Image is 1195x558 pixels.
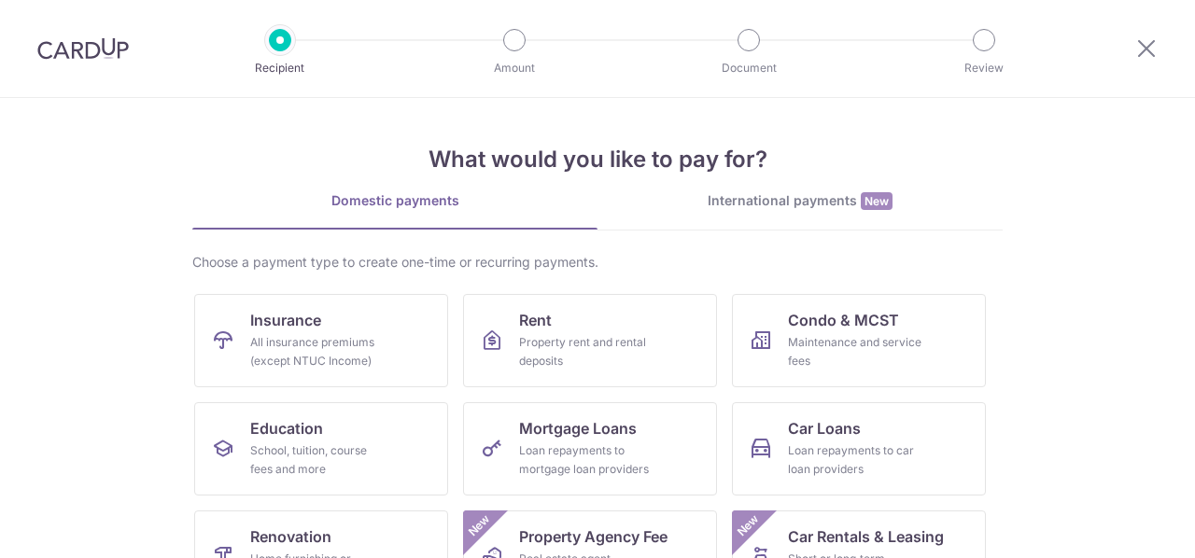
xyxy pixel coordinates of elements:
span: Insurance [250,309,321,331]
span: New [464,510,495,541]
a: EducationSchool, tuition, course fees and more [194,402,448,495]
div: School, tuition, course fees and more [250,441,385,479]
a: Car LoansLoan repayments to car loan providers [732,402,986,495]
p: Review [915,59,1053,77]
p: Recipient [211,59,349,77]
span: Property Agency Fee [519,525,668,548]
span: Mortgage Loans [519,417,637,439]
div: Loan repayments to mortgage loan providers [519,441,654,479]
span: Car Loans [788,417,861,439]
a: RentProperty rent and rental deposits [463,294,717,387]
span: New [733,510,764,541]
h4: What would you like to pay for? [192,143,1003,176]
div: Loan repayments to car loan providers [788,441,922,479]
div: Maintenance and service fees [788,333,922,370]
a: InsuranceAll insurance premiums (except NTUC Income) [194,294,448,387]
span: Rent [519,309,552,331]
img: CardUp [37,37,129,60]
span: Car Rentals & Leasing [788,525,944,548]
span: Condo & MCST [788,309,899,331]
span: Renovation [250,525,331,548]
p: Document [680,59,818,77]
div: Property rent and rental deposits [519,333,654,370]
div: Domestic payments [192,191,597,210]
div: International payments [597,191,1003,211]
p: Amount [445,59,583,77]
div: Choose a payment type to create one-time or recurring payments. [192,253,1003,272]
a: Condo & MCSTMaintenance and service fees [732,294,986,387]
div: All insurance premiums (except NTUC Income) [250,333,385,370]
a: Mortgage LoansLoan repayments to mortgage loan providers [463,402,717,495]
span: New [861,192,893,210]
span: Education [250,417,323,439]
iframe: Opens a widget where you can find more information [1075,502,1176,549]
